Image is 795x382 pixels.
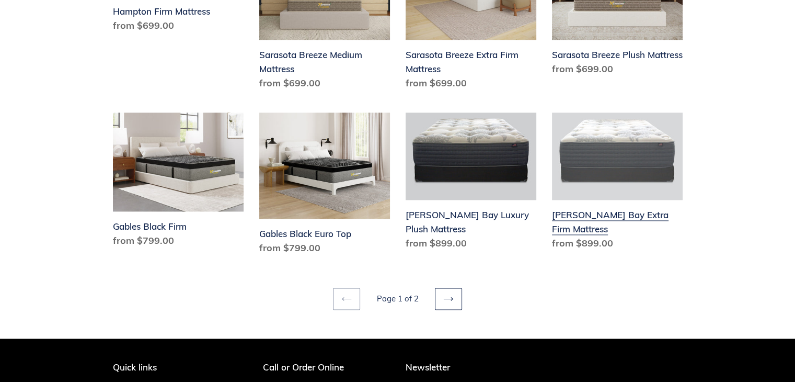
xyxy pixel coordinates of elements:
li: Page 1 of 2 [362,293,433,305]
p: Call or Order Online [263,362,390,373]
a: Gables Black Firm [113,113,244,252]
a: Chadwick Bay Extra Firm Mattress [552,113,683,254]
a: Chadwick Bay Luxury Plush Mattress [406,113,536,254]
p: Newsletter [406,362,683,373]
p: Quick links [113,362,221,373]
a: Gables Black Euro Top [259,113,390,259]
